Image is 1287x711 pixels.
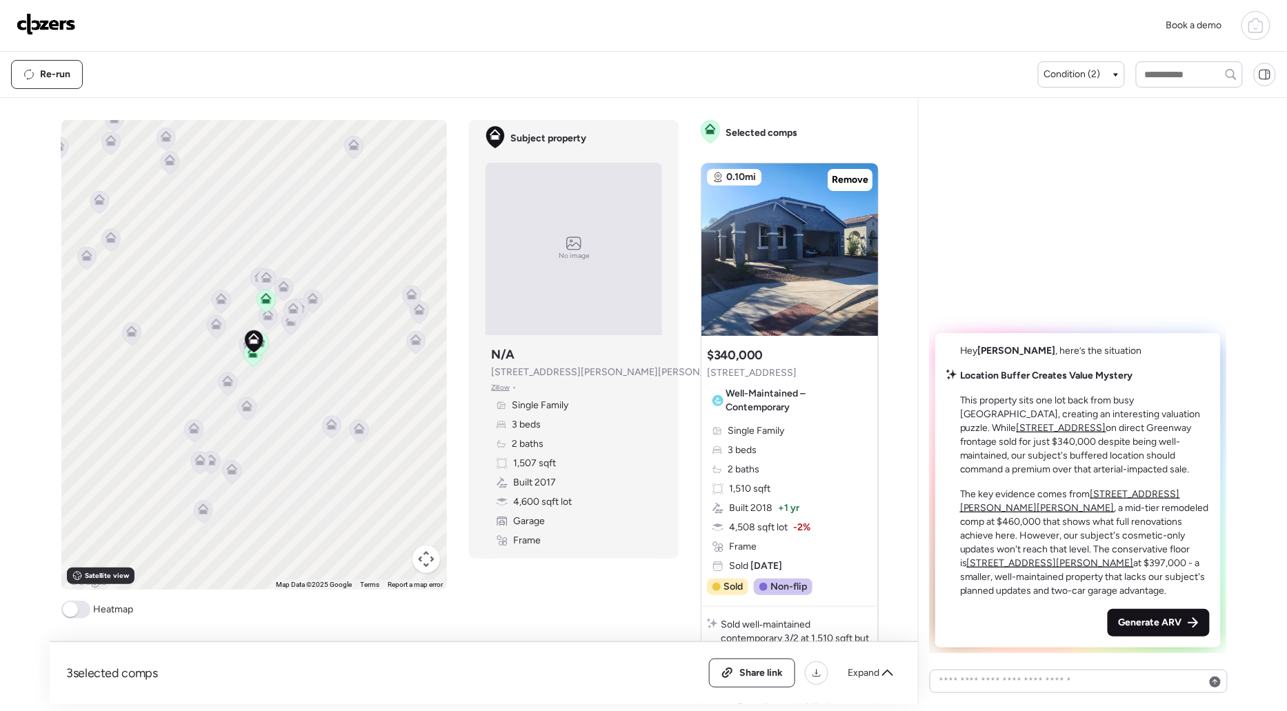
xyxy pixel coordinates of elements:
[513,514,545,528] span: Garage
[40,68,70,81] span: Re-run
[728,463,759,477] span: 2 baths
[1166,19,1222,31] span: Book a demo
[513,495,572,509] span: 4,600 sqft lot
[512,437,543,451] span: 2 baths
[491,382,510,393] span: Zillow
[739,666,783,680] span: Share link
[729,521,788,534] span: 4,508 sqft lot
[724,580,743,594] span: Sold
[513,476,556,490] span: Built 2017
[707,347,763,363] h3: $340,000
[832,173,868,187] span: Remove
[66,665,158,681] span: 3 selected comps
[793,521,810,534] span: -2%
[512,382,516,393] span: •
[388,581,443,588] a: Report a map error
[360,581,379,588] a: Terms (opens in new tab)
[707,366,797,380] span: [STREET_ADDRESS]
[491,346,515,363] h3: N/A
[729,559,782,573] span: Sold
[726,126,797,140] span: Selected comps
[848,666,879,680] span: Expand
[728,424,784,438] span: Single Family
[960,370,1133,381] strong: Location Buffer Creates Value Mystery
[276,581,352,588] span: Map Data ©2025 Google
[513,457,556,470] span: 1,507 sqft
[512,399,568,412] span: Single Family
[729,540,757,554] span: Frame
[778,501,799,515] span: + 1 yr
[967,557,1134,569] a: [STREET_ADDRESS][PERSON_NAME]
[726,170,756,184] span: 0.10mi
[1017,422,1106,434] a: [STREET_ADDRESS]
[960,345,1142,357] span: Hey , here’s the situation
[510,132,586,146] span: Subject property
[729,501,772,515] span: Built 2018
[491,365,735,379] span: [STREET_ADDRESS][PERSON_NAME][PERSON_NAME]
[729,482,770,496] span: 1,510 sqft
[770,580,807,594] span: Non-flip
[728,443,757,457] span: 3 beds
[513,534,541,548] span: Frame
[93,603,133,617] span: Heatmap
[960,394,1210,477] p: This property sits one lot back from busy [GEOGRAPHIC_DATA], creating an interesting valuation pu...
[748,560,782,572] span: [DATE]
[1119,616,1182,630] span: Generate ARV
[17,13,76,35] img: Logo
[559,250,589,261] span: No image
[726,387,868,414] span: Well-Maintained – Contemporary
[65,572,110,590] a: Open this area in Google Maps (opens a new window)
[412,545,440,573] button: Map camera controls
[512,418,541,432] span: 3 beds
[1044,68,1101,81] span: Condition (2)
[960,488,1210,598] p: The key evidence comes from , a mid-tier remodeled comp at $460,000 that shows what full renovati...
[65,572,110,590] img: Google
[85,570,129,581] span: Satellite view
[978,345,1056,357] span: [PERSON_NAME]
